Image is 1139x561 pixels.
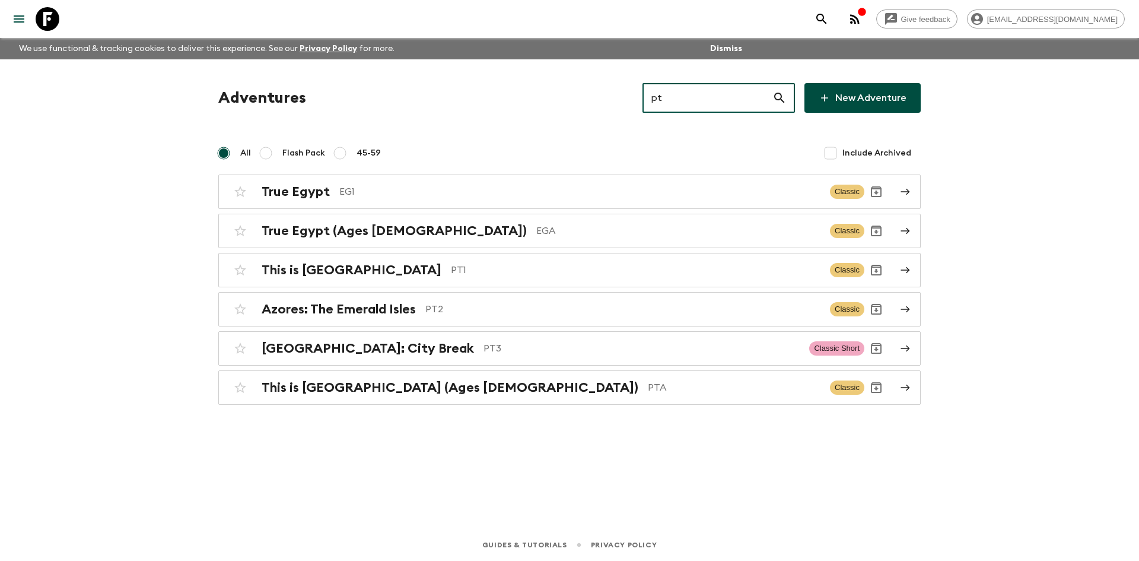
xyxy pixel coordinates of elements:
span: Include Archived [842,147,911,159]
a: New Adventure [804,83,921,113]
button: search adventures [810,7,833,31]
span: Classic Short [809,341,864,356]
h2: [GEOGRAPHIC_DATA]: City Break [262,341,474,356]
a: Give feedback [876,9,957,28]
span: Give feedback [895,15,957,24]
p: PT2 [425,302,820,316]
button: Archive [864,180,888,204]
span: Flash Pack [282,147,325,159]
span: Classic [830,185,864,199]
p: PTA [648,381,820,395]
a: True EgyptEG1ClassicArchive [218,175,921,209]
button: Archive [864,258,888,282]
button: menu [7,7,31,31]
button: Archive [864,297,888,321]
a: Privacy Policy [300,45,357,53]
span: Classic [830,263,864,277]
span: [EMAIL_ADDRESS][DOMAIN_NAME] [981,15,1124,24]
a: Privacy Policy [591,538,657,552]
span: Classic [830,224,864,238]
a: This is [GEOGRAPHIC_DATA] (Ages [DEMOGRAPHIC_DATA])PTAClassicArchive [218,370,921,405]
p: PT3 [483,341,800,356]
button: Archive [864,376,888,400]
a: Guides & Tutorials [482,538,567,552]
h2: This is [GEOGRAPHIC_DATA] (Ages [DEMOGRAPHIC_DATA]) [262,380,638,395]
span: Classic [830,381,864,395]
button: Archive [864,219,888,243]
p: EGA [536,224,820,238]
h2: Azores: The Emerald Isles [262,302,416,317]
button: Archive [864,337,888,360]
button: Dismiss [707,40,745,57]
span: Classic [830,302,864,316]
h1: Adventures [218,86,306,110]
p: EG1 [339,185,820,199]
a: [GEOGRAPHIC_DATA]: City BreakPT3Classic ShortArchive [218,331,921,366]
a: True Egypt (Ages [DEMOGRAPHIC_DATA])EGAClassicArchive [218,214,921,248]
p: PT1 [451,263,820,277]
input: e.g. AR1, Argentina [642,81,772,115]
a: This is [GEOGRAPHIC_DATA]PT1ClassicArchive [218,253,921,287]
div: [EMAIL_ADDRESS][DOMAIN_NAME] [967,9,1125,28]
h2: True Egypt (Ages [DEMOGRAPHIC_DATA]) [262,223,527,239]
h2: True Egypt [262,184,330,199]
span: 45-59 [357,147,381,159]
h2: This is [GEOGRAPHIC_DATA] [262,262,441,278]
span: All [240,147,251,159]
a: Azores: The Emerald IslesPT2ClassicArchive [218,292,921,327]
p: We use functional & tracking cookies to deliver this experience. See our for more. [14,38,399,59]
